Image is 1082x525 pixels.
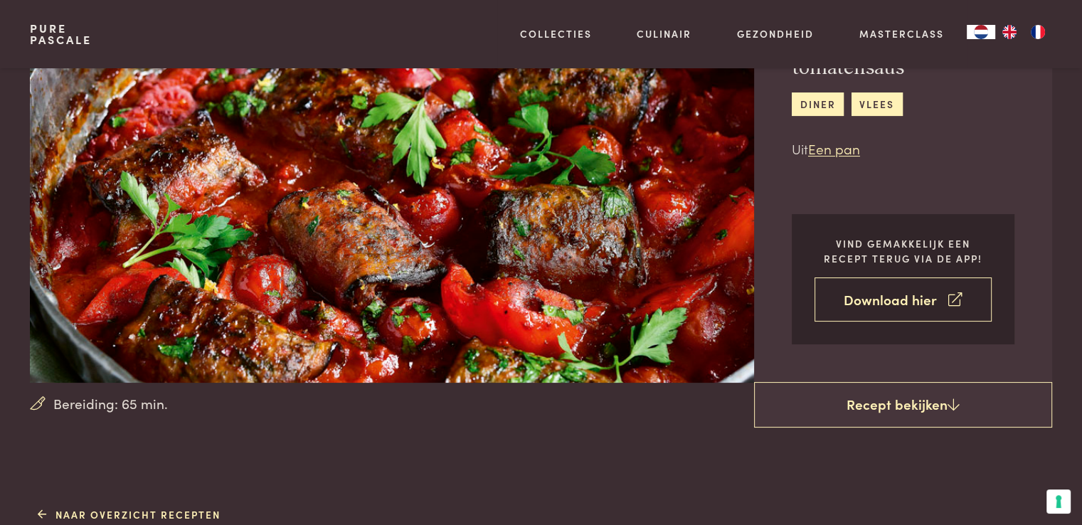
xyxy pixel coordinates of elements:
[792,139,1014,159] p: Uit
[792,92,844,116] a: diner
[815,236,992,265] p: Vind gemakkelijk een recept terug via de app!
[995,25,1024,39] a: EN
[859,26,944,41] a: Masterclass
[852,92,903,116] a: vlees
[808,139,860,158] a: Een pan
[815,277,992,322] a: Download hier
[995,25,1052,39] ul: Language list
[1024,25,1052,39] a: FR
[520,26,592,41] a: Collecties
[30,23,92,46] a: PurePascale
[637,26,691,41] a: Culinair
[53,393,168,414] span: Bereiding: 65 min.
[38,507,221,522] a: Naar overzicht recepten
[737,26,814,41] a: Gezondheid
[1046,489,1071,514] button: Uw voorkeuren voor toestemming voor trackingtechnologieën
[967,25,995,39] a: NL
[967,25,995,39] div: Language
[754,382,1052,428] a: Recept bekijken
[967,25,1052,39] aside: Language selected: Nederlands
